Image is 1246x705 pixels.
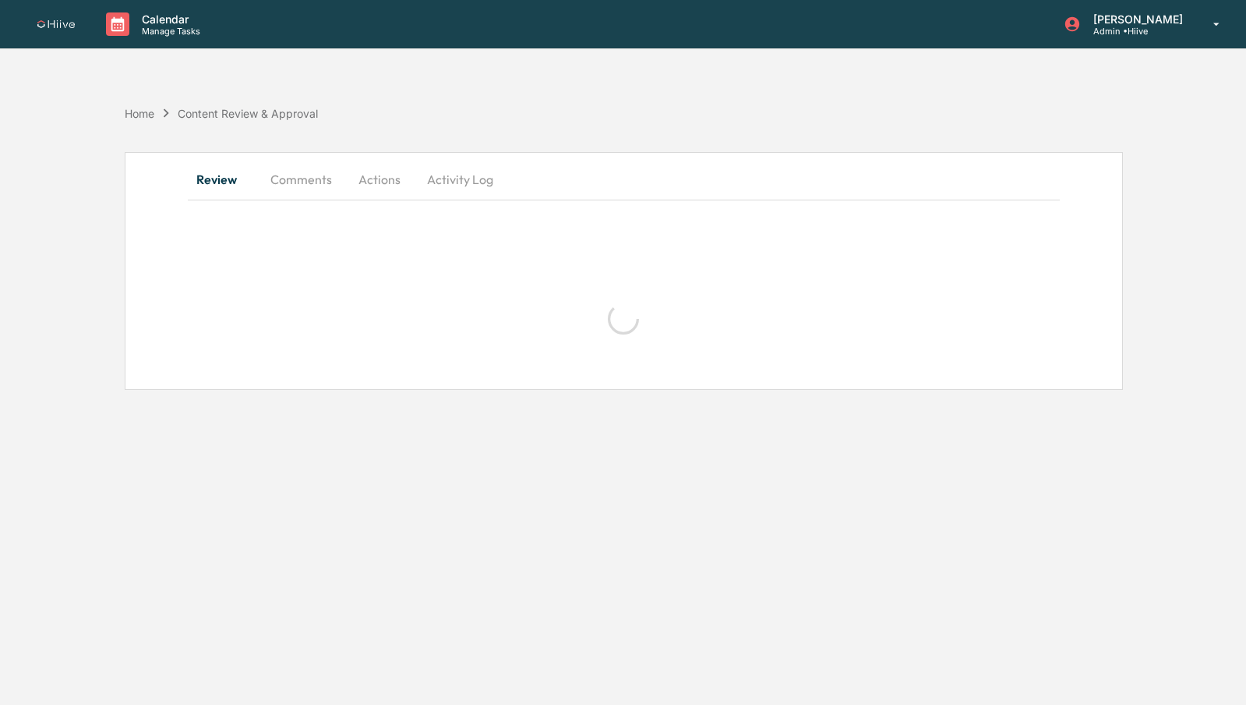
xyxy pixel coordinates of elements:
div: Content Review & Approval [178,107,318,120]
p: Manage Tasks [129,26,208,37]
button: Actions [344,161,415,198]
button: Activity Log [415,161,506,198]
div: Home [125,107,154,120]
button: Review [188,161,258,198]
p: Calendar [129,12,208,26]
p: [PERSON_NAME] [1081,12,1191,26]
button: Comments [258,161,344,198]
img: logo [37,20,75,29]
div: secondary tabs example [188,161,1060,198]
p: Admin • Hiive [1081,26,1191,37]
